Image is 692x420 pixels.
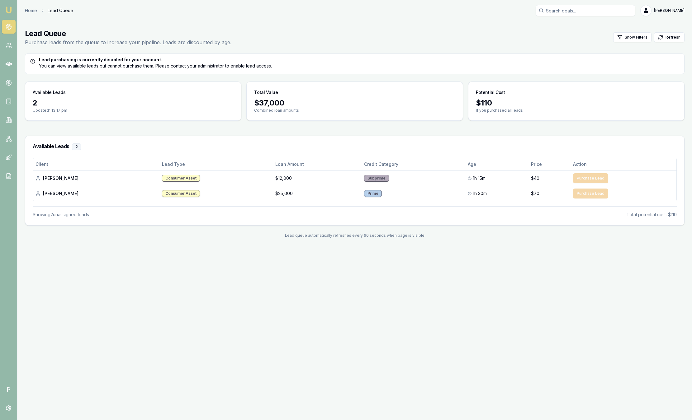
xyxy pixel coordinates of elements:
h1: Lead Queue [25,29,231,39]
div: $ 110 [476,98,677,108]
th: Price [528,158,571,170]
strong: Lead purchasing is currently disabled for your account. [39,57,162,62]
button: Show Filters [613,32,652,42]
div: Consumer Asset [162,175,200,182]
div: Subprime [364,175,389,182]
h3: Potential Cost [476,89,505,96]
a: Home [25,7,37,14]
p: Purchase leads from the queue to increase your pipeline. Leads are discounted by age. [25,39,231,46]
th: Credit Category [362,158,465,170]
p: Combined loan amounts [254,108,455,113]
span: $70 [531,190,539,197]
span: Lead Queue [48,7,73,14]
span: [PERSON_NAME] [654,8,685,13]
button: Refresh [654,32,685,42]
div: [PERSON_NAME] [36,190,157,197]
div: Consumer Asset [162,190,200,197]
div: [PERSON_NAME] [36,175,157,181]
span: P [2,383,16,396]
h3: Available Leads [33,143,677,150]
div: 2 [33,98,234,108]
div: $ 37,000 [254,98,455,108]
span: 1h 15m [473,175,486,181]
div: Prime [364,190,382,197]
div: Total potential cost: $110 [627,212,677,218]
th: Client [33,158,159,170]
div: Showing 2 unassigned lead s [33,212,89,218]
nav: breadcrumb [25,7,73,14]
th: Action [571,158,676,170]
div: You can view available leads but cannot purchase them. Please contact your administrator to enabl... [30,57,679,69]
p: Updated 1:13:17 pm [33,108,234,113]
p: If you purchased all leads [476,108,677,113]
td: $25,000 [273,186,362,201]
th: Age [465,158,528,170]
input: Search deals [536,5,635,16]
h3: Available Leads [33,89,66,96]
span: $40 [531,175,539,181]
th: Loan Amount [273,158,362,170]
th: Lead Type [159,158,273,170]
div: 2 [72,143,81,150]
h3: Total Value [254,89,278,96]
div: Lead queue automatically refreshes every 60 seconds when page is visible [25,233,685,238]
img: emu-icon-u.png [5,6,12,14]
span: 1h 30m [473,190,487,197]
td: $12,000 [273,170,362,186]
